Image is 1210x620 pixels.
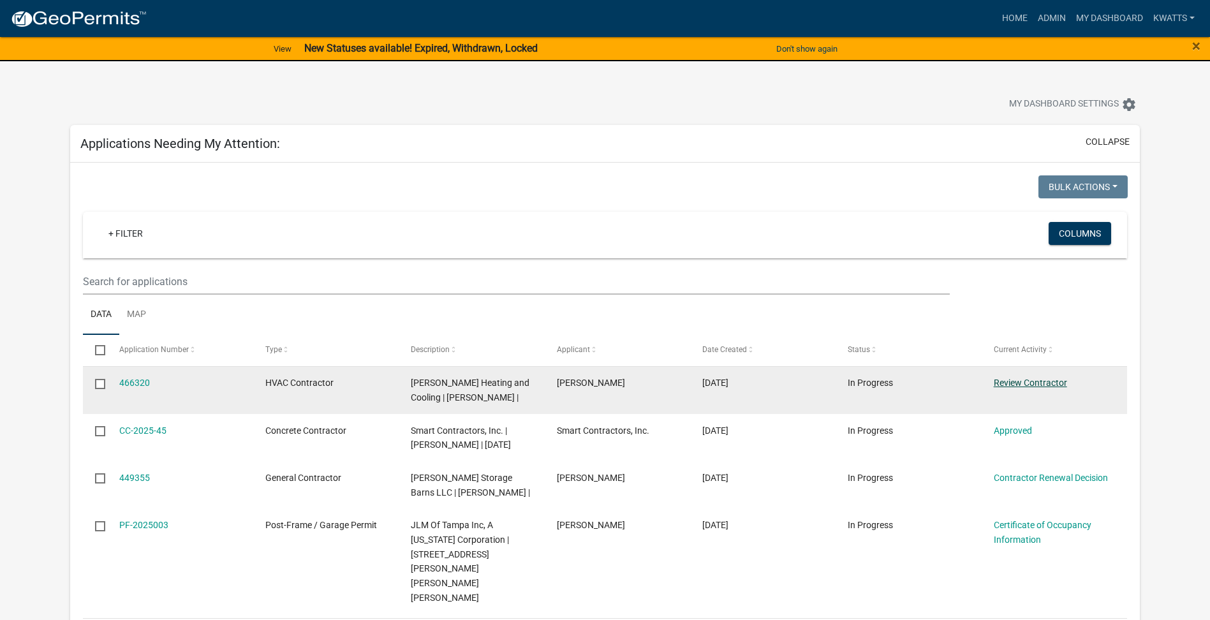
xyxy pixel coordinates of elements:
i: settings [1121,97,1137,112]
a: CC-2025-45 [119,425,166,436]
button: Bulk Actions [1038,175,1128,198]
button: Close [1192,38,1200,54]
a: View [269,38,297,59]
a: My Dashboard [1071,6,1148,31]
datatable-header-cell: Applicant [544,335,690,365]
datatable-header-cell: Status [836,335,981,365]
a: Contractor Renewal Decision [994,473,1108,483]
span: Applicant [557,345,590,354]
strong: New Statuses available! Expired, Withdrawn, Locked [304,42,538,54]
a: Kwatts [1148,6,1200,31]
datatable-header-cell: Select [83,335,107,365]
a: Home [997,6,1033,31]
span: Type [265,345,282,354]
datatable-header-cell: Date Created [690,335,836,365]
span: MECKO'S Heating and Cooling | Dave Mecklenburg | [411,378,529,402]
a: 466320 [119,378,150,388]
span: Current Activity [994,345,1047,354]
span: Dave Mecklenburg [557,378,625,388]
span: My Dashboard Settings [1009,97,1119,112]
span: Concrete Contractor [265,425,346,436]
button: My Dashboard Settingssettings [999,92,1147,117]
datatable-header-cell: Type [253,335,399,365]
button: Don't show again [771,38,843,59]
datatable-header-cell: Current Activity [981,335,1126,365]
span: Larry Boston [557,520,625,530]
span: 08/19/2025 [702,378,728,388]
a: + Filter [98,222,153,245]
span: 08/19/2025 [702,425,728,436]
span: General Contractor [265,473,341,483]
span: JLM Of Tampa Inc, A Florida Corporation | 19175 N. Dale Mabry Hwy, Lutz [411,520,509,603]
button: collapse [1086,135,1130,149]
a: Data [83,295,119,336]
span: In Progress [848,378,893,388]
span: Date Created [702,345,747,354]
span: Application Number [119,345,189,354]
a: 449355 [119,473,150,483]
span: × [1192,37,1200,55]
a: Review Contractor [994,378,1067,388]
a: Approved [994,425,1032,436]
span: Description [411,345,450,354]
span: Raber Storage Barns LLC | Marvin Raber | [411,473,530,498]
span: Status [848,345,870,354]
span: Smart Contractors, Inc. [557,425,649,436]
span: In Progress [848,520,893,530]
span: Smart Contractors, Inc. | John Ahrens | 12/31/2025 [411,425,511,450]
span: Marvin Raber [557,473,625,483]
span: Post-Frame / Garage Permit [265,520,377,530]
span: In Progress [848,473,893,483]
a: Certificate of Occupancy Information [994,520,1091,545]
span: In Progress [848,425,893,436]
span: 01/16/2025 [702,520,728,530]
span: HVAC Contractor [265,378,334,388]
a: Map [119,295,154,336]
a: PF-2025003 [119,520,168,530]
a: Admin [1033,6,1071,31]
span: 07/14/2025 [702,473,728,483]
input: Search for applications [83,269,950,295]
h5: Applications Needing My Attention: [80,136,280,151]
datatable-header-cell: Description [399,335,544,365]
datatable-header-cell: Application Number [107,335,253,365]
button: Columns [1049,222,1111,245]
